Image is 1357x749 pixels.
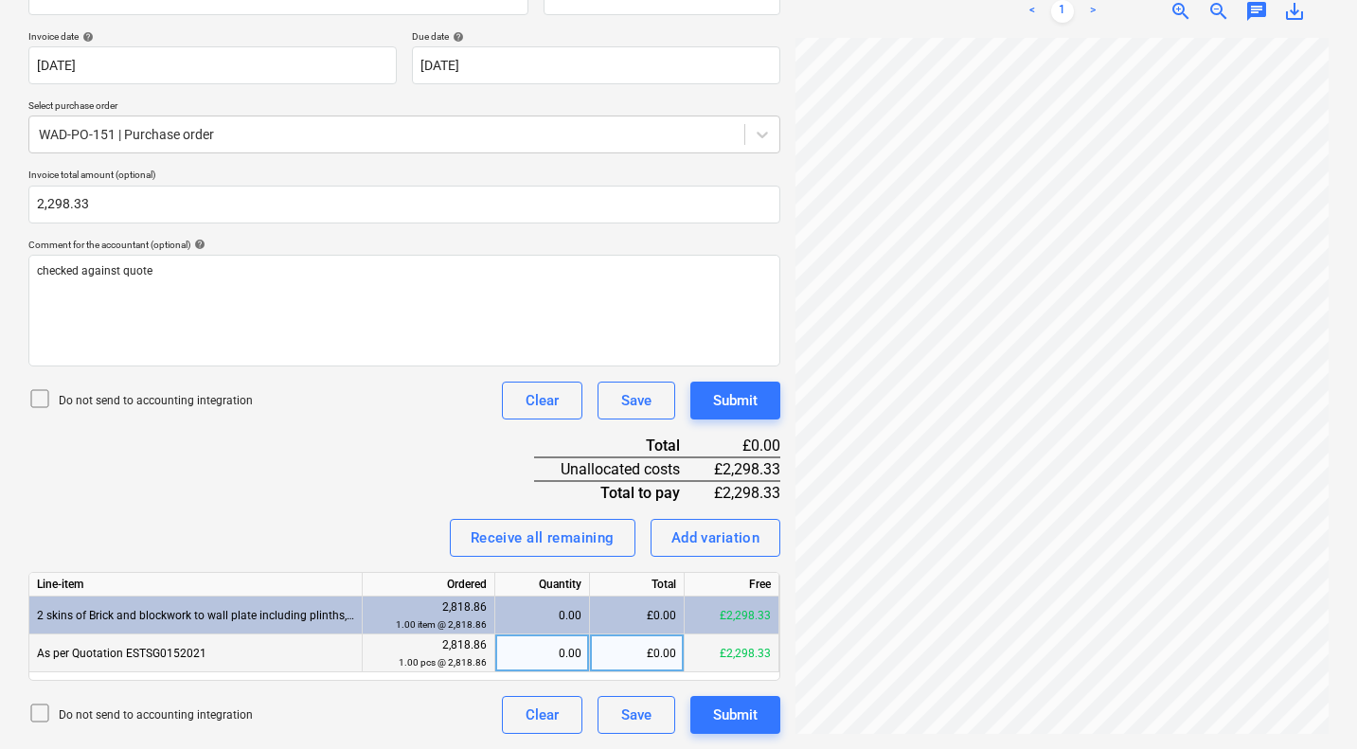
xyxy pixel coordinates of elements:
span: 2 skins of Brick and blockwork to wall plate including plinths, internal walls and insulation [37,609,494,622]
button: Save [598,382,675,419]
button: Submit [690,382,780,419]
div: Submit [713,703,758,727]
span: checked against quote [37,264,152,277]
div: Line-item [29,573,363,597]
input: Due date not specified [412,46,780,84]
small: 1.00 pcs @ 2,818.86 [399,657,487,668]
input: Invoice total amount (optional) [28,186,780,223]
p: Do not send to accounting integration [59,707,253,723]
div: Invoice date [28,30,397,43]
div: Save [621,388,652,413]
div: Due date [412,30,780,43]
button: Receive all remaining [450,519,635,557]
div: Total [590,573,685,597]
div: £2,298.33 [685,634,779,672]
div: Unallocated costs [534,457,709,481]
span: help [190,239,205,250]
p: Do not send to accounting integration [59,393,253,409]
div: Free [685,573,779,597]
div: 0.00 [503,597,581,634]
div: 0.00 [503,634,581,672]
button: Submit [690,696,780,734]
div: £2,298.33 [710,457,781,481]
button: Clear [502,382,582,419]
span: help [449,31,464,43]
iframe: Chat Widget [1262,658,1357,749]
input: Invoice date not specified [28,46,397,84]
div: Ordered [363,573,495,597]
p: Select purchase order [28,99,780,116]
div: 2,818.86 [370,598,487,633]
small: 1.00 item @ 2,818.86 [396,619,487,630]
div: Total to pay [534,481,709,504]
div: Receive all remaining [471,526,615,550]
div: As per Quotation ESTSG0152021 [29,634,363,672]
div: Clear [526,388,559,413]
div: Comment for the accountant (optional) [28,239,780,251]
div: Clear [526,703,559,727]
div: £2,298.33 [710,481,781,504]
div: £0.00 [710,435,781,457]
div: Total [534,435,709,457]
div: £2,298.33 [685,597,779,634]
button: Save [598,696,675,734]
button: Add variation [651,519,781,557]
div: Submit [713,388,758,413]
div: £0.00 [590,597,685,634]
button: Clear [502,696,582,734]
div: £0.00 [590,634,685,672]
div: Add variation [671,526,760,550]
div: Save [621,703,652,727]
div: 2,818.86 [370,636,487,671]
p: Invoice total amount (optional) [28,169,780,185]
span: help [79,31,94,43]
div: Quantity [495,573,590,597]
